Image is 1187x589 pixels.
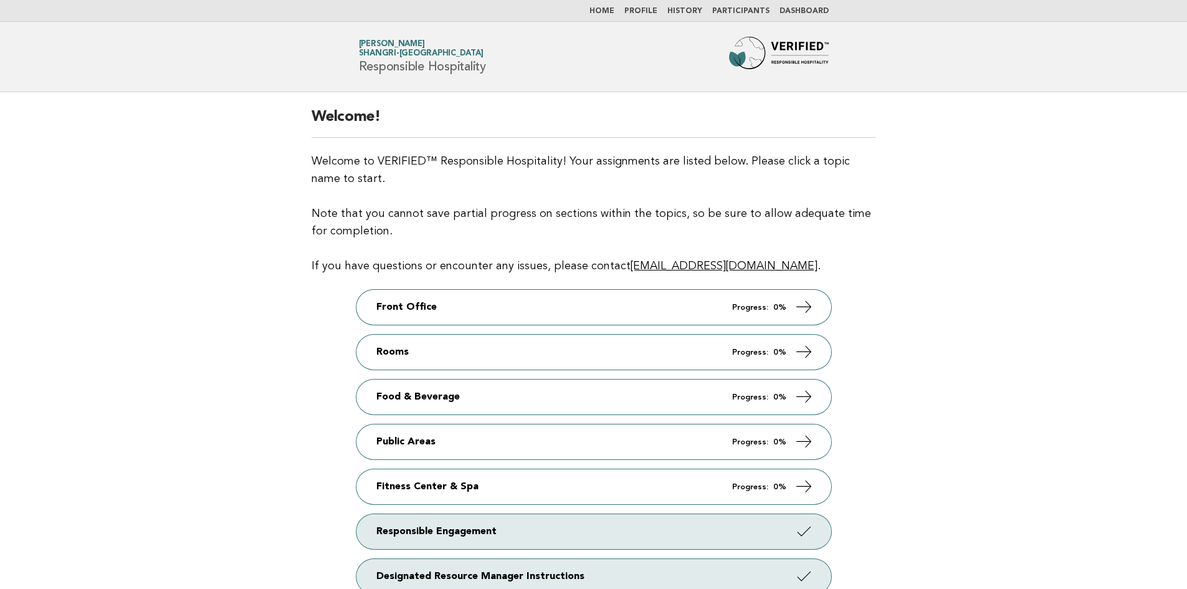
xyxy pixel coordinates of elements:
[312,107,875,138] h2: Welcome!
[773,304,786,312] strong: 0%
[712,7,770,15] a: Participants
[356,424,831,459] a: Public Areas Progress: 0%
[589,7,614,15] a: Home
[356,380,831,414] a: Food & Beverage Progress: 0%
[773,483,786,491] strong: 0%
[729,37,829,77] img: Forbes Travel Guide
[359,41,486,73] h1: Responsible Hospitality
[732,348,768,357] em: Progress:
[312,153,875,275] p: Welcome to VERIFIED™ Responsible Hospitality! Your assignments are listed below. Please click a t...
[773,393,786,401] strong: 0%
[624,7,657,15] a: Profile
[356,290,831,325] a: Front Office Progress: 0%
[359,50,484,58] span: Shangri-[GEOGRAPHIC_DATA]
[732,438,768,446] em: Progress:
[667,7,702,15] a: History
[732,483,768,491] em: Progress:
[732,393,768,401] em: Progress:
[732,304,768,312] em: Progress:
[779,7,829,15] a: Dashboard
[356,469,831,504] a: Fitness Center & Spa Progress: 0%
[773,438,786,446] strong: 0%
[356,514,831,549] a: Responsible Engagement
[773,348,786,357] strong: 0%
[356,335,831,370] a: Rooms Progress: 0%
[631,261,818,272] a: [EMAIL_ADDRESS][DOMAIN_NAME]
[359,40,484,57] a: [PERSON_NAME]Shangri-[GEOGRAPHIC_DATA]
